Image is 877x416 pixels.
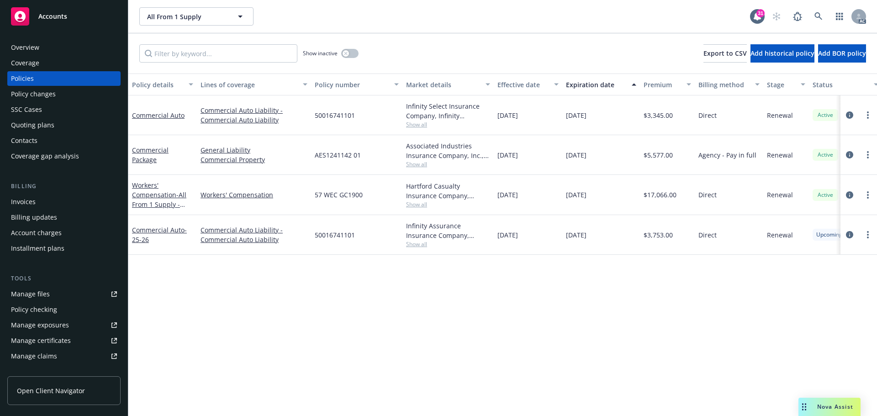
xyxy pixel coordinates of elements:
a: General Liability [201,145,307,155]
div: Effective date [497,80,549,90]
a: SSC Cases [7,102,121,117]
a: Switch app [830,7,849,26]
button: Billing method [695,74,763,95]
span: Add BOR policy [818,49,866,58]
span: Direct [698,111,717,120]
div: Hartford Casualty Insurance Company, Hartford Insurance Group [406,181,490,200]
span: $3,345.00 [644,111,673,120]
span: [DATE] [497,150,518,160]
button: Effective date [494,74,562,95]
a: Account charges [7,226,121,240]
a: Contacts [7,133,121,148]
div: Installment plans [11,241,64,256]
div: Manage BORs [11,364,54,379]
div: Policy number [315,80,389,90]
button: Lines of coverage [197,74,311,95]
span: Show all [406,240,490,248]
span: Direct [698,190,717,200]
button: Expiration date [562,74,640,95]
a: Billing updates [7,210,121,225]
span: [DATE] [497,111,518,120]
button: Policy number [311,74,402,95]
div: Manage exposures [11,318,69,332]
div: Contacts [11,133,37,148]
div: Policies [11,71,34,86]
a: Start snowing [767,7,786,26]
a: Overview [7,40,121,55]
div: Account charges [11,226,62,240]
div: 31 [756,9,765,17]
span: 57 WEC GC1900 [315,190,363,200]
div: SSC Cases [11,102,42,117]
a: Commercial Auto [132,111,185,120]
div: Stage [767,80,795,90]
a: Manage exposures [7,318,121,332]
a: Quoting plans [7,118,121,132]
div: Infinity Select Insurance Company, Infinity ([PERSON_NAME]) [406,101,490,121]
a: circleInformation [844,229,855,240]
button: Market details [402,74,494,95]
span: [DATE] [566,111,586,120]
a: circleInformation [844,110,855,121]
span: Active [816,151,835,159]
a: Manage claims [7,349,121,363]
a: more [862,190,873,200]
span: $17,066.00 [644,190,676,200]
a: Commercial Package [132,146,169,164]
div: Invoices [11,195,36,209]
span: AES1241142 01 [315,150,361,160]
a: more [862,110,873,121]
span: Open Client Navigator [17,386,85,395]
span: [DATE] [497,190,518,200]
div: Manage files [11,287,50,301]
a: circleInformation [844,190,855,200]
div: Overview [11,40,39,55]
div: Coverage gap analysis [11,149,79,163]
a: Coverage [7,56,121,70]
span: Add historical policy [750,49,814,58]
div: Coverage [11,56,39,70]
span: 50016741101 [315,230,355,240]
div: Status [813,80,868,90]
a: Commercial Property [201,155,307,164]
a: Manage files [7,287,121,301]
div: Billing updates [11,210,57,225]
span: Renewal [767,150,793,160]
a: circleInformation [844,149,855,160]
span: Show all [406,200,490,208]
div: Associated Industries Insurance Company, Inc., AmTrust Financial Services, RT Specialty Insurance... [406,141,490,160]
div: Billing method [698,80,750,90]
span: Renewal [767,111,793,120]
span: Renewal [767,230,793,240]
button: Stage [763,74,809,95]
span: Nova Assist [817,403,853,411]
button: All From 1 Supply [139,7,254,26]
a: Search [809,7,828,26]
a: Report a Bug [788,7,807,26]
a: Workers' Compensation [132,181,191,266]
button: Nova Assist [798,398,861,416]
div: Billing [7,182,121,191]
span: Direct [698,230,717,240]
span: [DATE] [497,230,518,240]
span: All From 1 Supply [147,12,226,21]
div: Policy details [132,80,183,90]
button: Add historical policy [750,44,814,63]
a: Policies [7,71,121,86]
a: Workers' Compensation [201,190,307,200]
button: Policy details [128,74,197,95]
a: Invoices [7,195,121,209]
a: Accounts [7,4,121,29]
a: Manage certificates [7,333,121,348]
a: more [862,229,873,240]
button: Export to CSV [703,44,747,63]
span: Show all [406,121,490,128]
span: Accounts [38,13,67,20]
span: [DATE] [566,230,586,240]
div: Manage claims [11,349,57,363]
span: $3,753.00 [644,230,673,240]
div: Manage certificates [11,333,71,348]
a: more [862,149,873,160]
button: Add BOR policy [818,44,866,63]
span: Active [816,111,835,119]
